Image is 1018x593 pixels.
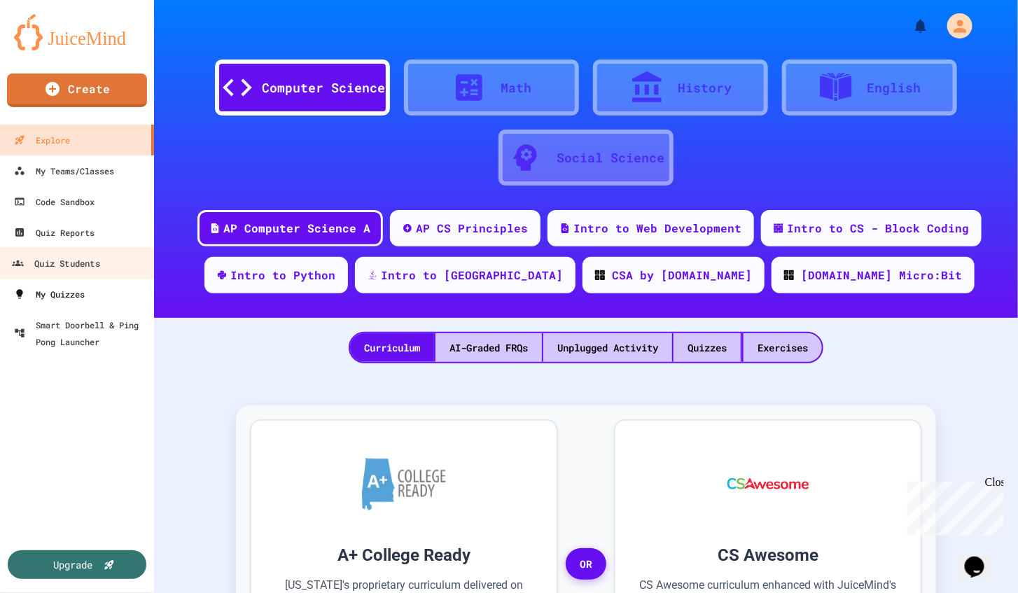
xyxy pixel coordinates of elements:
div: My Account [933,10,976,42]
img: CODE_logo_RGB.png [595,270,605,280]
img: CODE_logo_RGB.png [784,270,794,280]
div: Upgrade [54,557,93,572]
div: Social Science [557,148,664,167]
div: Explore [14,132,70,148]
div: Computer Science [262,78,385,97]
div: [DOMAIN_NAME] Micro:Bit [801,267,962,284]
a: Create [7,74,147,107]
div: Intro to [GEOGRAPHIC_DATA] [381,267,563,284]
img: logo-orange.svg [14,14,140,50]
div: AP CS Principles [416,220,528,237]
div: Unplugged Activity [543,333,672,362]
div: Intro to Python [230,267,335,284]
div: My Quizzes [14,286,85,302]
div: Smart Doorbell & Ping Pong Launcher [14,316,148,350]
div: Quiz Students [12,255,100,272]
div: AP Computer Science A [223,220,370,237]
iframe: chat widget [959,537,1004,579]
div: Intro to CS - Block Coding [787,220,969,237]
div: My Notifications [886,14,933,38]
img: A+ College Ready [362,458,446,510]
div: English [867,78,921,97]
div: Code Sandbox [14,193,95,210]
div: AI-Graded FRQs [435,333,542,362]
h3: A+ College Ready [272,543,536,568]
div: Intro to Web Development [573,220,741,237]
div: My Teams/Classes [14,162,114,179]
div: Curriculum [350,333,434,362]
div: History [678,78,732,97]
span: OR [566,548,606,580]
iframe: chat widget [902,476,1004,536]
h3: CS Awesome [636,543,900,568]
div: CSA by [DOMAIN_NAME] [612,267,752,284]
div: Quizzes [674,333,741,362]
img: CS Awesome [713,442,823,526]
div: Exercises [744,333,822,362]
div: Math [501,78,531,97]
div: Chat with us now!Close [6,6,97,89]
div: Quiz Reports [14,224,95,241]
